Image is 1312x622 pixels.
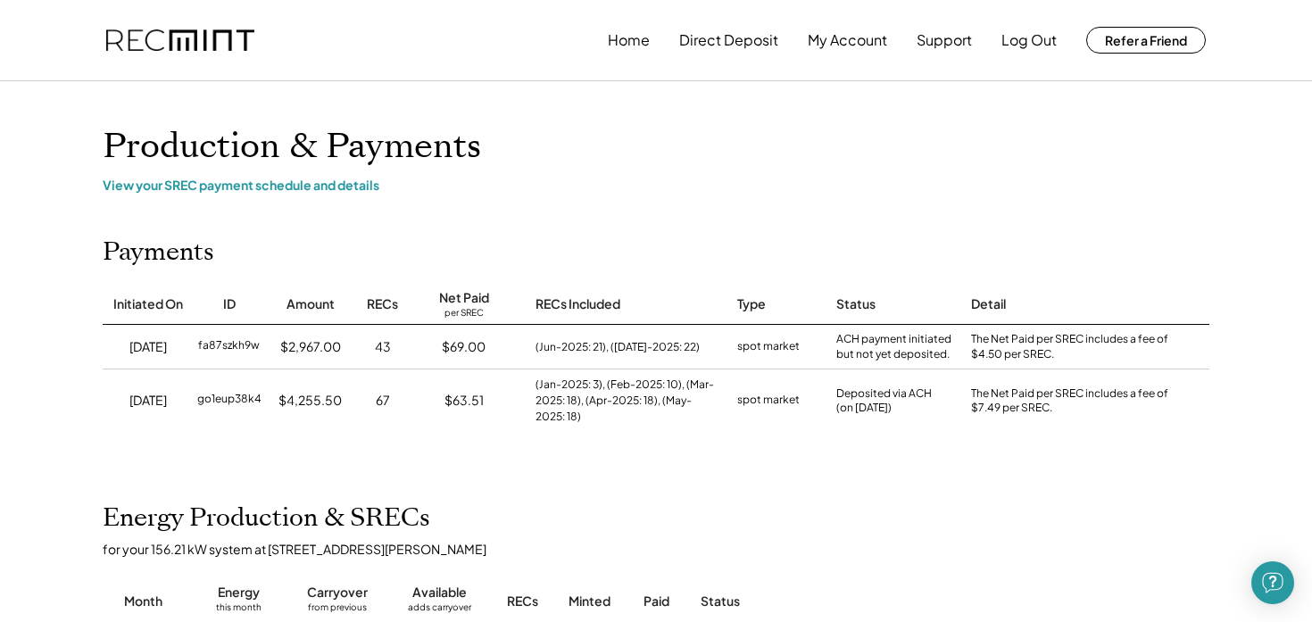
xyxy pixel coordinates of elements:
[278,392,342,410] div: $4,255.50
[286,295,335,313] div: Amount
[216,601,262,619] div: this month
[103,126,1209,168] h1: Production & Payments
[103,237,214,268] h2: Payments
[569,593,610,610] div: Minted
[701,593,1004,610] div: Status
[644,593,669,610] div: Paid
[412,584,467,601] div: Available
[836,295,876,313] div: Status
[375,338,391,356] div: 43
[103,177,1209,193] div: View your SREC payment schedule and details
[367,295,398,313] div: RECs
[536,377,719,425] div: (Jan-2025: 3), (Feb-2025: 10), (Mar-2025: 18), (Apr-2025: 18), (May-2025: 18)
[971,386,1176,417] div: The Net Paid per SREC includes a fee of $7.49 per SREC.
[307,584,368,601] div: Carryover
[113,295,183,313] div: Initiated On
[608,22,650,58] button: Home
[971,332,1176,362] div: The Net Paid per SREC includes a fee of $4.50 per SREC.
[129,392,167,410] div: [DATE]
[308,601,367,619] div: from previous
[507,593,538,610] div: RECs
[1251,561,1294,604] div: Open Intercom Messenger
[439,289,489,307] div: Net Paid
[836,386,932,417] div: Deposited via ACH (on [DATE])
[917,22,972,58] button: Support
[808,22,887,58] button: My Account
[737,338,800,356] div: spot market
[124,593,162,610] div: Month
[376,392,390,410] div: 67
[197,392,262,410] div: go1eup38k4
[442,338,486,356] div: $69.00
[536,295,620,313] div: RECs Included
[280,338,341,356] div: $2,967.00
[103,541,1227,557] div: for your 156.21 kW system at [STREET_ADDRESS][PERSON_NAME]
[408,601,471,619] div: adds carryover
[103,503,430,534] h2: Energy Production & SRECs
[218,584,260,601] div: Energy
[536,339,700,355] div: (Jun-2025: 21), ([DATE]-2025: 22)
[129,338,167,356] div: [DATE]
[836,332,953,362] div: ACH payment initiated but not yet deposited.
[198,338,260,356] div: fa87szkh9w
[1086,27,1206,54] button: Refer a Friend
[971,295,1006,313] div: Detail
[444,307,484,320] div: per SREC
[106,29,254,52] img: recmint-logotype%403x.png
[223,295,236,313] div: ID
[1001,22,1057,58] button: Log Out
[737,392,800,410] div: spot market
[679,22,778,58] button: Direct Deposit
[737,295,766,313] div: Type
[444,392,484,410] div: $63.51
